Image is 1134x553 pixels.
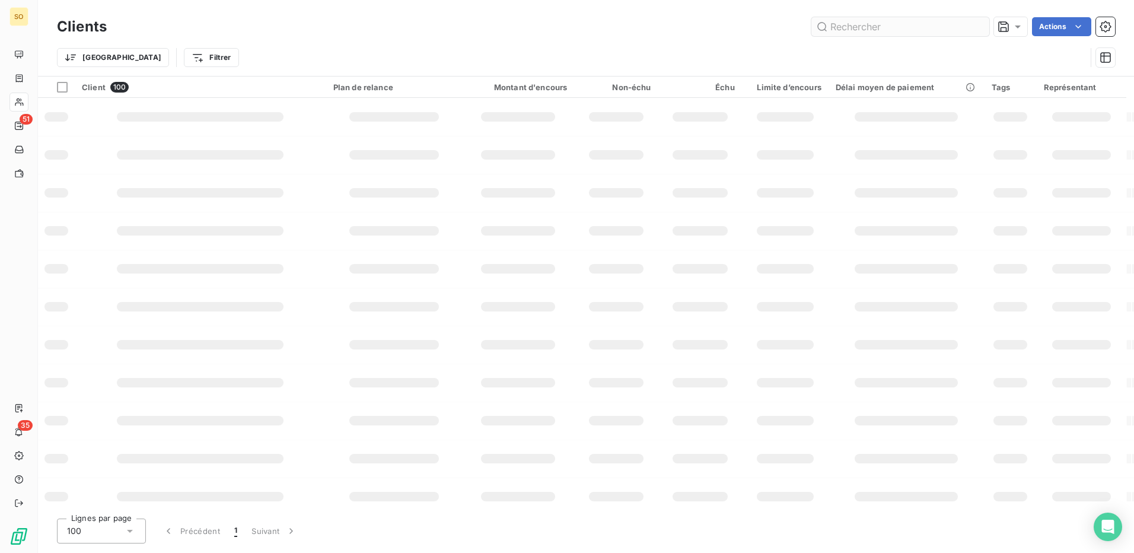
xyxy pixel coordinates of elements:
[155,519,227,544] button: Précédent
[67,525,81,537] span: 100
[992,82,1030,92] div: Tags
[227,519,244,544] button: 1
[57,48,169,67] button: [GEOGRAPHIC_DATA]
[333,82,455,92] div: Plan de relance
[57,16,107,37] h3: Clients
[469,82,567,92] div: Montant d'encours
[581,82,651,92] div: Non-échu
[18,420,33,431] span: 35
[1094,513,1122,541] div: Open Intercom Messenger
[811,17,989,36] input: Rechercher
[110,82,129,93] span: 100
[9,527,28,546] img: Logo LeanPay
[1032,17,1091,36] button: Actions
[665,82,735,92] div: Échu
[234,525,237,537] span: 1
[82,82,106,92] span: Client
[1044,82,1119,92] div: Représentant
[836,82,977,92] div: Délai moyen de paiement
[749,82,821,92] div: Limite d’encours
[244,519,304,544] button: Suivant
[184,48,238,67] button: Filtrer
[9,7,28,26] div: SO
[20,114,33,125] span: 51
